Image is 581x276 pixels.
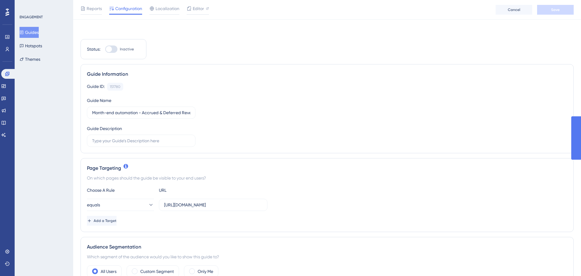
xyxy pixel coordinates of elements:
[87,125,122,132] div: Guide Description
[198,268,213,275] label: Only Me
[496,5,532,15] button: Cancel
[87,5,102,12] span: Reports
[92,109,190,116] input: Type your Guide’s Name here
[164,202,262,208] input: yourwebsite.com/path
[551,7,560,12] span: Save
[87,187,154,194] div: Choose A Rule
[94,218,117,223] span: Add a Target
[87,97,111,104] div: Guide Name
[92,137,190,144] input: Type your Guide’s Description here
[87,243,567,251] div: Audience Segmentation
[87,83,105,91] div: Guide ID:
[537,5,574,15] button: Save
[87,253,567,260] div: Which segment of the audience would you like to show this guide to?
[101,268,117,275] label: All Users
[20,27,39,38] button: Guides
[87,199,154,211] button: equals
[20,15,43,20] div: ENGAGEMENT
[20,54,40,65] button: Themes
[508,7,520,12] span: Cancel
[87,216,117,226] button: Add a Target
[555,252,574,270] iframe: UserGuiding AI Assistant Launcher
[87,165,567,172] div: Page Targeting
[20,40,42,51] button: Hotspots
[140,268,174,275] label: Custom Segment
[87,201,100,209] span: equals
[87,174,567,182] div: On which pages should the guide be visible to your end users?
[87,71,567,78] div: Guide Information
[156,5,179,12] span: Localization
[110,84,120,89] div: 151780
[115,5,142,12] span: Configuration
[87,45,100,53] div: Status:
[120,47,134,52] span: Inactive
[193,5,204,12] span: Editor
[159,187,226,194] div: URL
